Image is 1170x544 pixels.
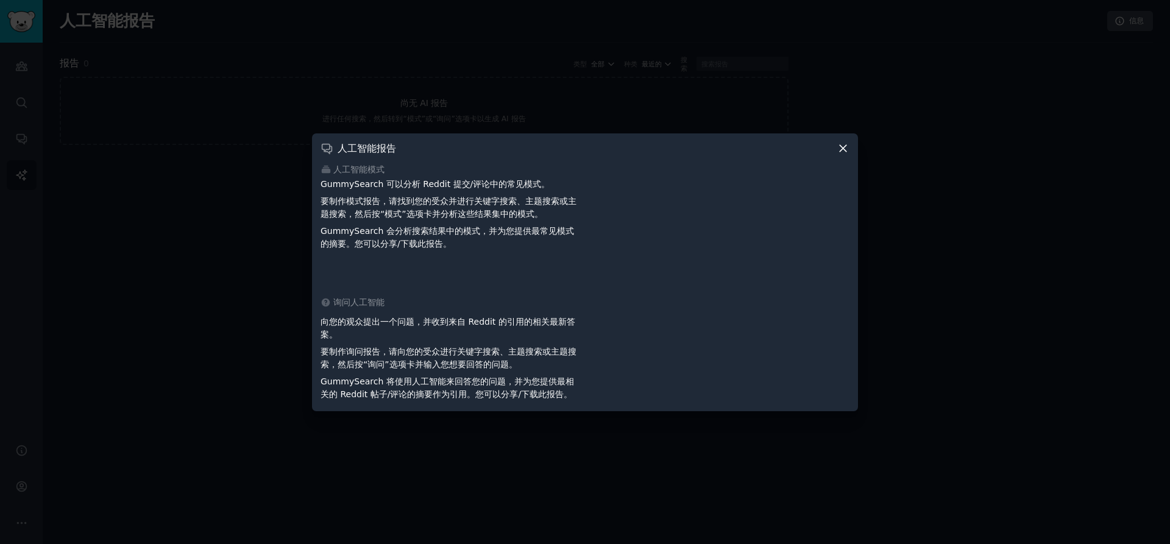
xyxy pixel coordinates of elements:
[321,347,576,369] font: 要制作询问报告，请向您的受众进行关键字搜索、主题搜索或主题搜索，然后按“询问”选项卡并输入您想要回答的问题。
[338,143,396,154] font: 人工智能报告
[321,196,576,219] font: 要制作模式报告，请找到您的受众并进行关键字搜索、主题搜索或主题搜索，然后按“模式”选项卡并分析这些结果集中的模式。
[321,226,574,249] font: GummySearch 会分析搜索结果中的模式，并为您提供最常见模式的摘要。您可以分享/下载此报告。
[333,164,385,174] font: 人工智能模式
[321,376,574,399] font: GummySearch 将使用人工智能来回答您的问题，并为您提供最相关的 Reddit 帖子/评论的摘要作为引用。您可以分享/下载此报告。
[333,297,385,307] font: 询问人工智能
[589,178,849,288] iframe: YouTube 视频播放器
[321,317,575,339] font: 向您的观众提出一个问题，并收到来自 Reddit 的引用的相关最新答案。
[321,179,550,189] font: GummySearch 可以分析 Reddit 提交/评论中的常见模式。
